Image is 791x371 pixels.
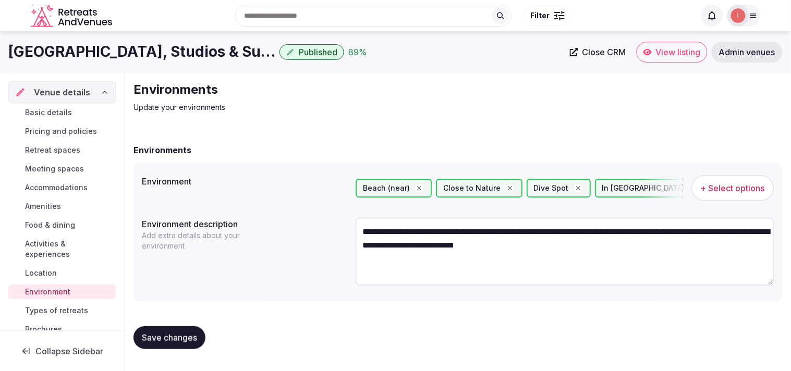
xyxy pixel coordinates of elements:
h2: Environments [133,81,484,98]
a: Admin venues [712,42,783,63]
div: In [GEOGRAPHIC_DATA] [595,179,707,197]
a: Types of retreats [8,303,116,318]
span: Food & dining [25,220,75,230]
div: Beach (near) [356,179,432,197]
span: Save changes [142,332,197,343]
span: Amenities [25,201,61,212]
span: Activities & experiences [25,239,112,259]
a: Meeting spaces [8,162,116,176]
p: Update your environments [133,102,484,113]
svg: Retreats and Venues company logo [31,4,114,28]
a: Location [8,266,116,280]
span: Published [299,47,337,57]
a: Environment [8,285,116,299]
a: Visit the homepage [31,4,114,28]
a: Retreat spaces [8,143,116,157]
span: Pricing and policies [25,126,97,137]
span: Close CRM [582,47,626,57]
label: Environment [142,177,347,185]
span: Retreat spaces [25,145,80,155]
span: Environment [25,287,70,297]
button: Collapse Sidebar [8,340,116,363]
a: Brochures [8,322,116,337]
button: Published [279,44,344,60]
a: Close CRM [564,42,632,63]
span: Accommodations [25,182,88,193]
button: + Select options [691,175,774,201]
a: View listing [637,42,708,63]
label: Environment description [142,220,347,228]
span: Venue details [34,86,90,98]
a: Accommodations [8,180,116,195]
img: Irene Gonzales [731,8,746,23]
span: Collapse Sidebar [35,346,103,356]
span: Basic details [25,107,72,118]
span: Location [25,268,57,278]
div: Dive Spot [527,179,591,197]
span: Types of retreats [25,305,88,316]
a: Activities & experiences [8,237,116,262]
button: 89% [348,46,367,58]
button: Save changes [133,326,205,349]
h2: Environments [133,144,191,156]
span: View listing [656,47,701,57]
a: Basic details [8,105,116,120]
a: Pricing and policies [8,124,116,139]
span: Filter [531,10,550,21]
span: Admin venues [719,47,775,57]
div: 89 % [348,46,367,58]
div: Close to Nature [436,179,522,197]
span: Brochures [25,324,62,335]
p: Add extra details about your environment [142,230,275,251]
h1: [GEOGRAPHIC_DATA], Studios & Suites [8,42,275,62]
a: Amenities [8,199,116,214]
button: Filter [524,6,571,26]
span: + Select options [701,182,765,194]
a: Food & dining [8,218,116,232]
span: Meeting spaces [25,164,84,174]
